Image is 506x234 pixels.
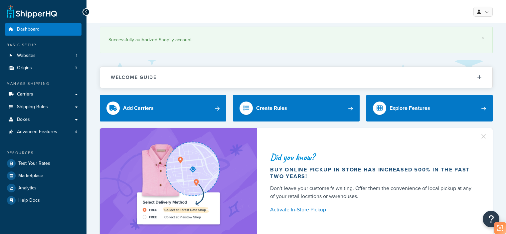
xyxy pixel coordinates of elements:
span: Help Docs [18,198,40,203]
div: Did you know? [270,152,477,162]
span: Test Your Rates [18,161,50,166]
button: Open Resource Center [483,211,499,227]
a: Test Your Rates [5,157,82,169]
div: Explore Features [390,104,430,113]
li: Origins [5,62,82,74]
span: Shipping Rules [17,104,48,110]
span: Analytics [18,185,37,191]
a: Advanced Features4 [5,126,82,138]
span: 1 [76,53,77,59]
span: Origins [17,65,32,71]
span: Carriers [17,92,33,97]
div: Basic Setup [5,42,82,48]
a: Boxes [5,114,82,126]
span: Advanced Features [17,129,57,135]
a: Help Docs [5,194,82,206]
li: Advanced Features [5,126,82,138]
a: Create Rules [233,95,359,121]
div: Don't leave your customer's waiting. Offer them the convenience of local pickup at any of your re... [270,184,477,200]
div: Manage Shipping [5,81,82,87]
a: Websites1 [5,50,82,62]
li: Websites [5,50,82,62]
span: Boxes [17,117,30,122]
a: Analytics [5,182,82,194]
a: Shipping Rules [5,101,82,113]
div: Add Carriers [123,104,154,113]
span: 3 [75,65,77,71]
a: × [481,35,484,41]
span: 4 [75,129,77,135]
button: Welcome Guide [100,67,492,88]
img: ad-shirt-map-b0359fc47e01cab431d101c4b569394f6a03f54285957d908178d52f29eb9668.png [118,138,239,229]
a: Activate In-Store Pickup [270,205,477,214]
a: Marketplace [5,170,82,182]
a: Add Carriers [100,95,226,121]
div: Buy online pickup in store has increased 500% in the past two years! [270,166,477,180]
a: Origins3 [5,62,82,74]
div: Successfully authorized Shopify account [108,35,484,45]
span: Websites [17,53,36,59]
a: Carriers [5,88,82,101]
div: Create Rules [256,104,287,113]
a: Explore Features [366,95,493,121]
span: Dashboard [17,27,40,32]
a: Dashboard [5,23,82,36]
div: Resources [5,150,82,156]
h2: Welcome Guide [111,75,157,80]
span: Marketplace [18,173,43,179]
